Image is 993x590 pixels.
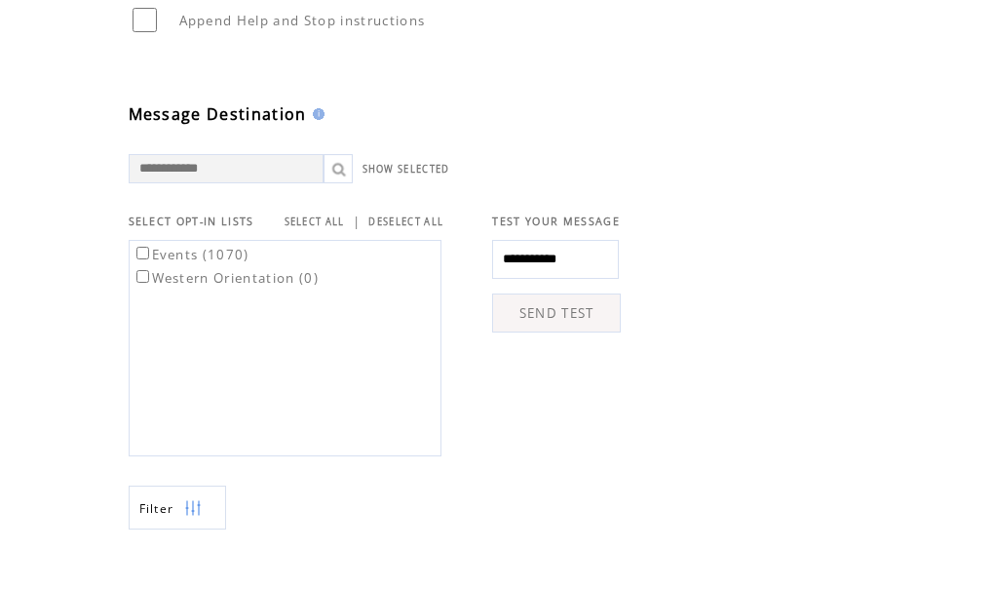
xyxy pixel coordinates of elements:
span: SELECT OPT-IN LISTS [129,215,254,228]
label: Events (1070) [133,246,249,263]
label: Western Orientation (0) [133,269,320,287]
a: SHOW SELECTED [363,163,450,176]
span: | [353,213,361,230]
a: SEND TEST [492,294,621,333]
span: Append Help and Stop instructions [179,12,426,29]
a: Filter [129,486,226,530]
span: TEST YOUR MESSAGE [492,215,620,228]
input: Western Orientation (0) [136,270,149,283]
a: SELECT ALL [285,216,345,228]
input: Events (1070) [136,247,149,259]
span: Show filters [139,500,174,517]
img: help.gif [307,108,325,120]
a: DESELECT ALL [368,216,443,228]
img: filters.png [184,487,202,531]
span: Message Destination [129,103,307,125]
